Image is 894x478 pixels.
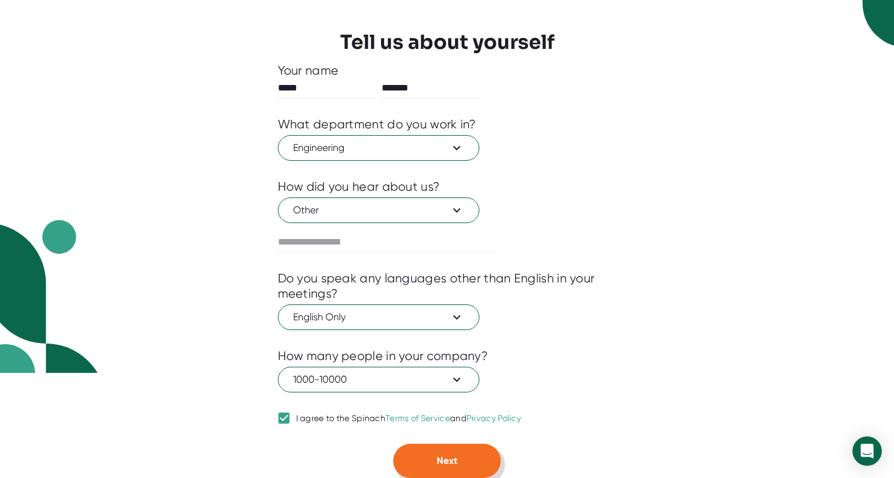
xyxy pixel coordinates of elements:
[278,179,440,194] div: How did you hear about us?
[393,444,501,478] button: Next
[278,304,479,330] button: English Only
[293,372,464,387] span: 1000-10000
[437,455,457,466] span: Next
[278,63,617,78] div: Your name
[852,436,882,466] div: Open Intercom Messenger
[385,413,450,423] a: Terms of Service
[293,310,464,325] span: English Only
[278,348,489,364] div: How many people in your company?
[278,197,479,223] button: Other
[293,203,464,218] span: Other
[278,271,617,301] div: Do you speak any languages other than English in your meetings?
[340,31,554,54] h3: Tell us about yourself
[467,413,521,423] a: Privacy Policy
[293,141,464,155] span: Engineering
[278,117,476,132] div: What department do you work in?
[278,367,479,392] button: 1000-10000
[278,135,479,161] button: Engineering
[296,413,521,424] div: I agree to the Spinach and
